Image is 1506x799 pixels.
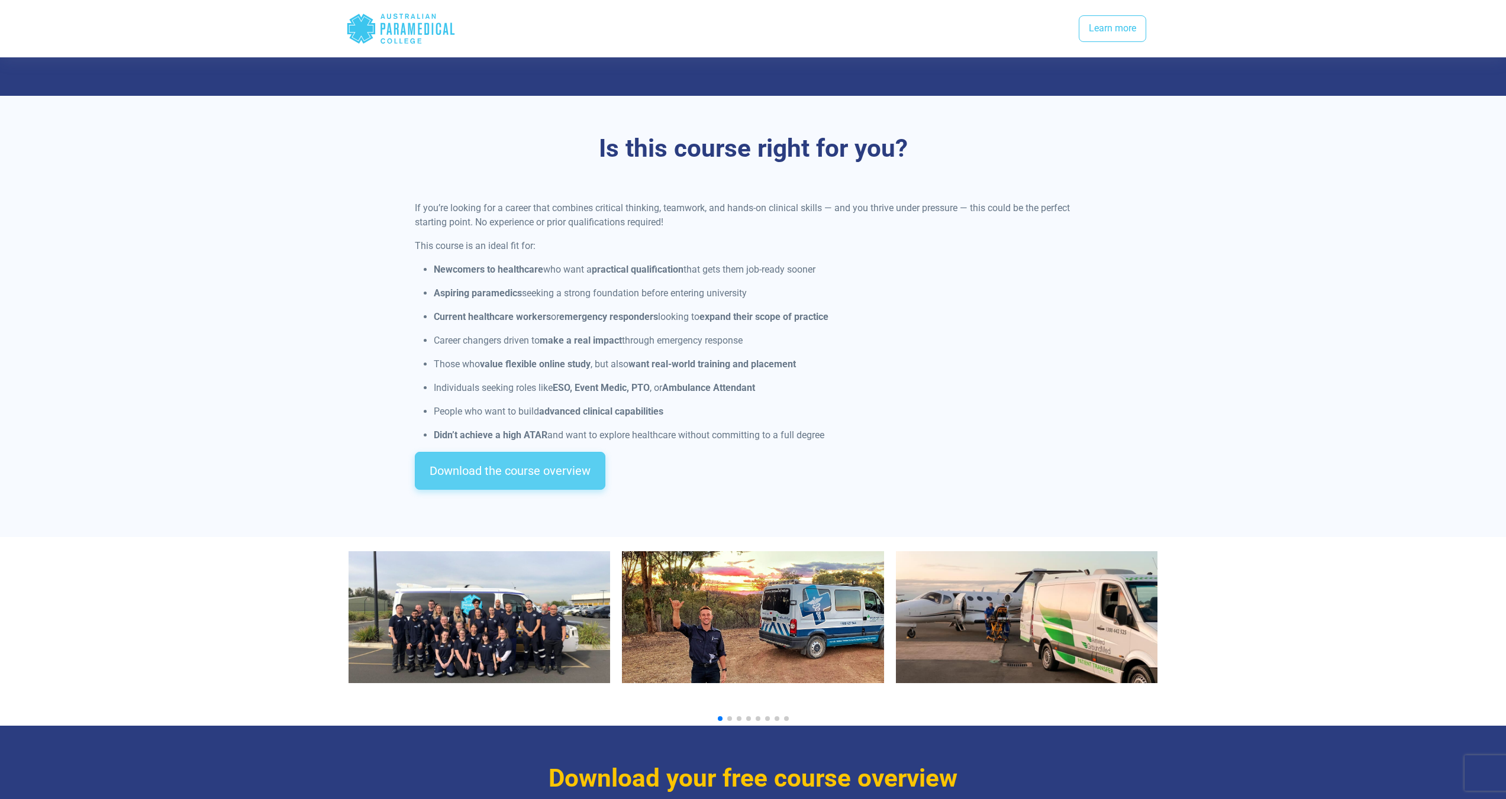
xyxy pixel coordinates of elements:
[434,405,1091,419] p: People who want to build
[434,286,1091,300] p: seeking a strong foundation before entering university
[407,764,1099,794] h3: Download your free course overview
[592,264,683,275] strong: practical qualification
[553,382,650,393] strong: ESO, Event Medic, PTO
[346,9,456,48] div: Australian Paramedical College
[622,551,884,683] img: Image: MEA 2023.
[662,382,755,393] strong: Ambulance Attendant
[434,428,1091,442] p: and want to explore healthcare without committing to a full degree
[540,335,622,346] strong: make a real impact
[434,381,1091,395] p: Individuals seeking roles like , or
[628,358,796,370] strong: want real-world training and placement
[415,239,1091,253] p: This course is an ideal fit for:
[434,263,1091,277] p: who want a that gets them job-ready sooner
[775,716,779,721] span: Go to slide 7
[349,551,611,702] div: 1 / 10
[434,311,551,322] strong: Current healthcare workers
[727,716,732,721] span: Go to slide 2
[756,716,760,721] span: Go to slide 5
[622,551,884,702] div: 2 / 10
[718,716,723,721] span: Go to slide 1
[349,551,611,683] img: Australian Paramedical College students completing their Clinical Workshop in NSW.
[737,716,741,721] span: Go to slide 3
[559,311,658,322] strong: emergency responders
[765,716,770,721] span: Go to slide 6
[415,201,1091,229] p: If you’re looking for a career that combines critical thinking, teamwork, and hands-on clinical s...
[784,716,789,721] span: Go to slide 8
[1079,15,1146,43] a: Learn more
[415,452,605,490] a: Download the course overview
[407,134,1099,164] h3: Is this course right for you?
[434,334,1091,348] p: Career changers driven to through emergency response
[896,551,1158,683] img: AirMed and GroundMed Transport. *Image: AirMed and GroundMed (2023).
[434,357,1091,371] p: Those who , but also
[434,310,1091,324] p: or looking to
[434,287,522,299] strong: Aspiring paramedics
[896,551,1158,702] div: 3 / 10
[699,311,828,322] strong: expand their scope of practice
[746,716,751,721] span: Go to slide 4
[539,406,663,417] strong: advanced clinical capabilities
[434,429,547,441] strong: Didn’t achieve a high ATAR
[480,358,591,370] strong: value flexible online study
[434,264,543,275] strong: Newcomers to healthcare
